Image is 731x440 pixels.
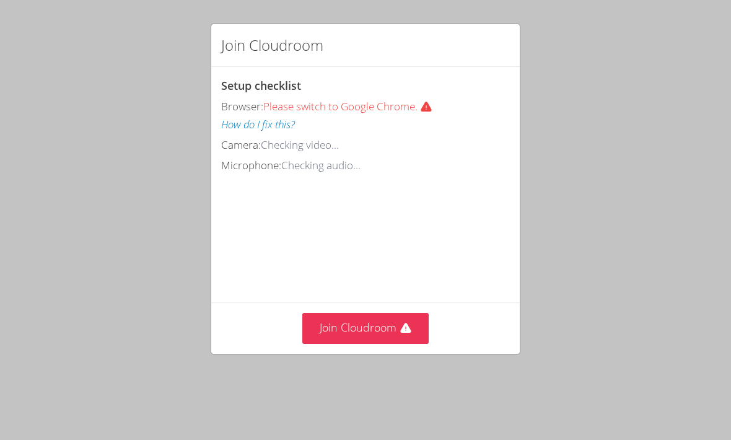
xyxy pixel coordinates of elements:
[302,313,429,343] button: Join Cloudroom
[221,138,261,152] span: Camera:
[221,78,301,93] span: Setup checklist
[221,158,281,172] span: Microphone:
[221,34,323,56] h2: Join Cloudroom
[281,158,361,172] span: Checking audio...
[221,99,263,113] span: Browser:
[263,99,437,113] span: Please switch to Google Chrome.
[221,116,295,134] button: How do I fix this?
[261,138,339,152] span: Checking video...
